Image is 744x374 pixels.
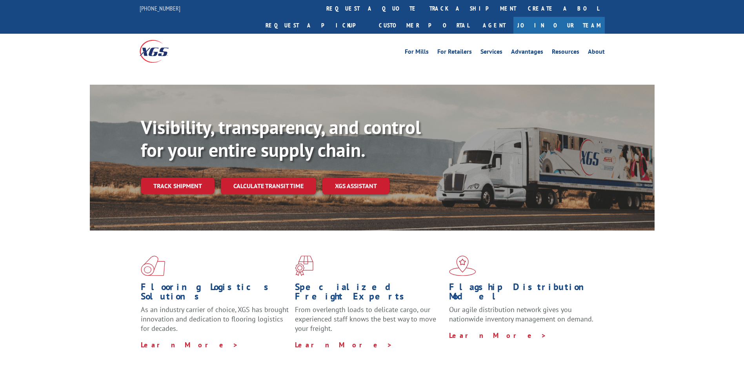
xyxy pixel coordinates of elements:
a: Learn More > [141,340,238,349]
img: xgs-icon-total-supply-chain-intelligence-red [141,256,165,276]
a: Learn More > [449,331,547,340]
a: Resources [552,49,579,57]
a: Request a pickup [260,17,373,34]
a: Services [480,49,502,57]
a: Join Our Team [513,17,605,34]
h1: Flooring Logistics Solutions [141,282,289,305]
a: Calculate transit time [221,178,316,194]
a: For Mills [405,49,429,57]
img: xgs-icon-flagship-distribution-model-red [449,256,476,276]
a: Customer Portal [373,17,475,34]
a: About [588,49,605,57]
a: Track shipment [141,178,215,194]
a: Advantages [511,49,543,57]
a: For Retailers [437,49,472,57]
b: Visibility, transparency, and control for your entire supply chain. [141,115,421,162]
h1: Flagship Distribution Model [449,282,597,305]
p: From overlength loads to delicate cargo, our experienced staff knows the best way to move your fr... [295,305,443,340]
a: [PHONE_NUMBER] [140,4,180,12]
a: Agent [475,17,513,34]
a: Learn More > [295,340,393,349]
span: As an industry carrier of choice, XGS has brought innovation and dedication to flooring logistics... [141,305,289,333]
img: xgs-icon-focused-on-flooring-red [295,256,313,276]
a: XGS ASSISTANT [322,178,389,194]
span: Our agile distribution network gives you nationwide inventory management on demand. [449,305,593,323]
h1: Specialized Freight Experts [295,282,443,305]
